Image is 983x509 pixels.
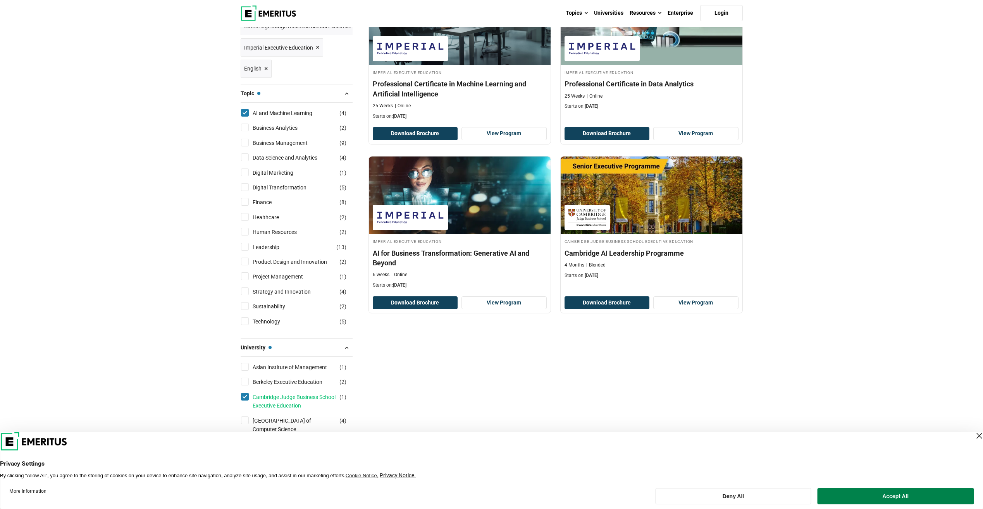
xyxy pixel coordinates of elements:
a: AI and Machine Learning Course by Imperial Executive Education - October 9, 2025 Imperial Executi... [369,156,551,292]
p: 6 weeks [373,272,389,278]
span: 4 [341,418,344,424]
span: ( ) [339,183,346,192]
span: Imperial Executive Education [244,43,313,52]
span: 2 [341,259,344,265]
span: 2 [341,229,344,235]
span: ( ) [339,317,346,326]
p: Online [391,272,407,278]
h4: Imperial Executive Education [565,69,739,76]
h4: Cambridge Judge Business School Executive Education [565,238,739,244]
p: 4 Months [565,262,584,268]
a: Imperial Executive Education × [241,38,323,57]
a: Asian Institute of Management [253,363,343,371]
span: 1 [341,394,344,400]
span: 5 [341,318,344,325]
h4: Imperial Executive Education [373,69,547,76]
span: 13 [338,244,344,250]
p: Online [587,93,603,100]
span: × [264,63,268,74]
span: ( ) [339,213,346,222]
span: ( ) [339,363,346,371]
p: Starts on: [565,272,739,279]
a: View Program [461,296,547,310]
a: Login [700,5,743,21]
a: Strategy and Innovation [253,287,326,296]
a: Digital Marketing [253,169,309,177]
span: 1 [341,273,344,280]
span: ( ) [336,243,346,251]
span: ( ) [339,198,346,206]
span: Topic [241,89,260,98]
h4: Cambridge AI Leadership Programme [565,248,739,258]
a: Product Design and Innovation [253,258,343,266]
span: ( ) [339,169,346,177]
span: 4 [341,110,344,116]
span: [DATE] [393,282,406,288]
a: Sustainability [253,302,301,311]
span: ( ) [339,228,346,236]
a: AI and Machine Learning [253,109,328,117]
a: Finance [253,198,287,206]
button: Download Brochure [373,127,458,140]
h4: Professional Certificate in Machine Learning and Artificial Intelligence [373,79,547,98]
span: 4 [341,155,344,161]
span: [DATE] [393,113,406,119]
a: Digital Transformation [253,183,322,192]
span: University [241,343,272,352]
h4: Professional Certificate in Data Analytics [565,79,739,89]
span: 4 [341,289,344,295]
a: Leadership [253,243,295,251]
span: ( ) [339,393,346,401]
span: 1 [341,364,344,370]
p: Starts on: [565,103,739,110]
p: Blended [586,262,606,268]
p: Starts on: [373,113,547,120]
a: View Program [461,127,547,140]
span: × [316,42,320,53]
span: 1 [341,170,344,176]
span: 9 [341,140,344,146]
a: Berkeley Executive Education [253,378,338,386]
span: ( ) [339,416,346,425]
a: Healthcare [253,213,294,222]
button: University [241,342,353,353]
button: Download Brochure [565,296,650,310]
span: ( ) [339,378,346,386]
a: [GEOGRAPHIC_DATA] of Computer Science [253,416,351,434]
p: 25 Weeks [373,103,393,109]
span: ( ) [339,124,346,132]
span: 5 [341,184,344,191]
a: Technology Course by Cambridge Judge Business School Executive Education - September 22, 2025 Cam... [561,156,742,283]
span: ( ) [339,287,346,296]
img: Imperial Executive Education [377,40,444,57]
span: ( ) [339,258,346,266]
img: AI for Business Transformation: Generative AI and Beyond | Online AI and Machine Learning Course [369,156,551,234]
a: Business Analytics [253,124,313,132]
span: 2 [341,379,344,385]
h4: Imperial Executive Education [373,238,547,244]
a: Human Resources [253,228,312,236]
a: View Program [653,296,739,310]
span: [DATE] [585,273,598,278]
a: View Program [653,127,739,140]
a: Business Management [253,139,323,147]
span: ( ) [339,153,346,162]
a: Technology [253,317,296,326]
span: 2 [341,303,344,310]
button: Download Brochure [565,127,650,140]
img: Cambridge Judge Business School Executive Education [568,209,606,226]
button: Download Brochure [373,296,458,310]
a: Project Management [253,272,318,281]
span: [DATE] [585,103,598,109]
img: Imperial Executive Education [377,209,444,226]
span: 2 [341,125,344,131]
img: Imperial Executive Education [568,40,636,57]
span: 8 [341,199,344,205]
a: Data Science and Analytics [253,153,333,162]
p: Starts on: [373,282,547,289]
span: ( ) [339,302,346,311]
a: English × [241,60,272,78]
a: Cambridge Judge Business School Executive Education [253,393,351,410]
span: ( ) [339,109,346,117]
button: Topic [241,88,353,99]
